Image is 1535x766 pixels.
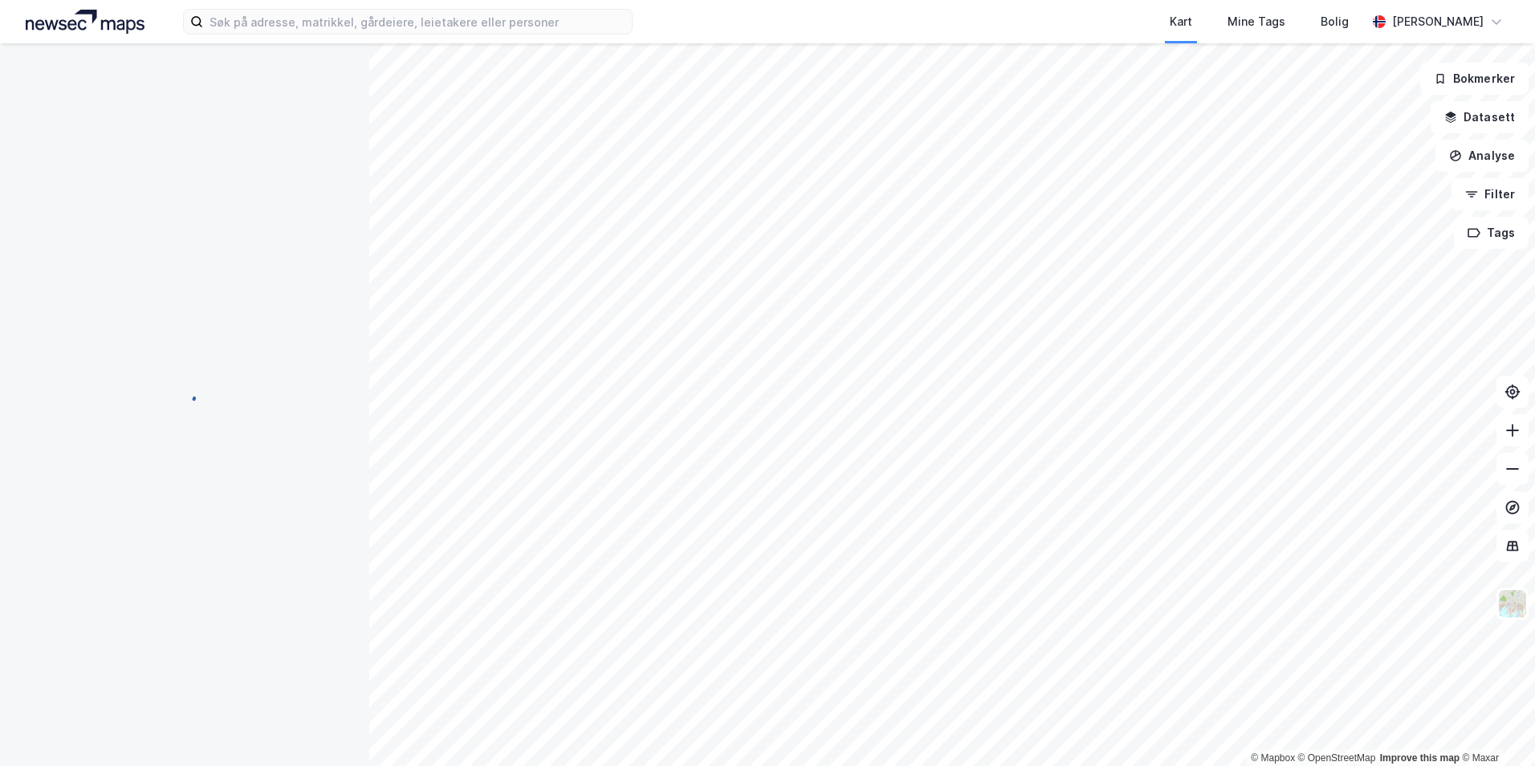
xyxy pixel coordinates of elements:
[1431,101,1529,133] button: Datasett
[26,10,145,34] img: logo.a4113a55bc3d86da70a041830d287a7e.svg
[1251,752,1295,764] a: Mapbox
[1298,752,1376,764] a: OpenStreetMap
[1321,12,1349,31] div: Bolig
[1228,12,1285,31] div: Mine Tags
[1454,217,1529,249] button: Tags
[1497,589,1528,619] img: Z
[1392,12,1484,31] div: [PERSON_NAME]
[1380,752,1460,764] a: Improve this map
[1455,689,1535,766] iframe: Chat Widget
[172,382,197,408] img: spinner.a6d8c91a73a9ac5275cf975e30b51cfb.svg
[1170,12,1192,31] div: Kart
[1420,63,1529,95] button: Bokmerker
[1452,178,1529,210] button: Filter
[203,10,632,34] input: Søk på adresse, matrikkel, gårdeiere, leietakere eller personer
[1435,140,1529,172] button: Analyse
